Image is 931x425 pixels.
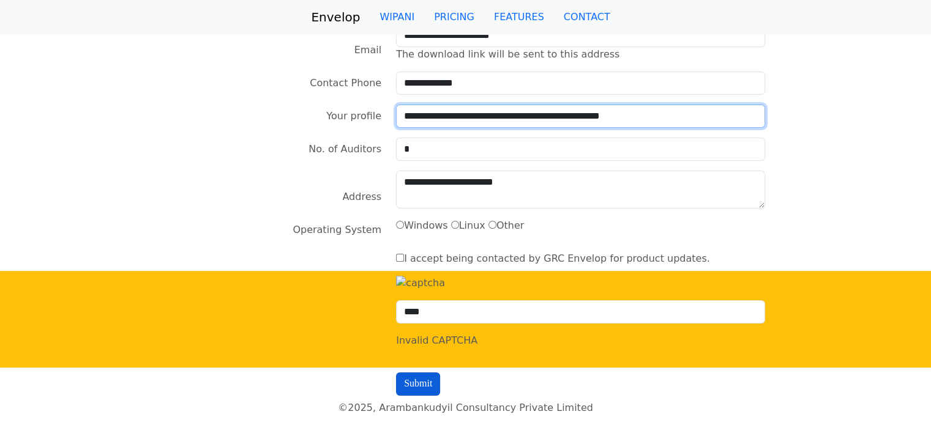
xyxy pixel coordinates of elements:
label: Your profile [326,105,381,128]
span: The download link will be sent to this address [396,48,619,60]
label: Email [354,39,381,62]
label: Windows [396,218,447,233]
input: Other [488,221,496,229]
label: Linux [451,218,485,233]
label: Other [488,218,524,233]
a: Envelop [311,5,360,29]
label: No. of Auditors [308,138,381,161]
div: Invalid CAPTCHA [396,333,765,348]
a: CONTACT [554,5,620,29]
label: Contact Phone [310,72,381,95]
img: captcha [396,276,445,290]
a: WIPANI [370,5,424,29]
label: I accept being contacted by GRC Envelop for product updates. [396,251,710,266]
label: Address [342,185,381,209]
a: FEATURES [484,5,554,29]
input: Submit [396,372,440,396]
a: PRICING [424,5,484,29]
input: I accept being contacted by GRC Envelop for product updates. [396,254,404,262]
label: Operating System [293,218,381,242]
input: Windows [396,221,404,229]
input: Linux [451,221,459,229]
